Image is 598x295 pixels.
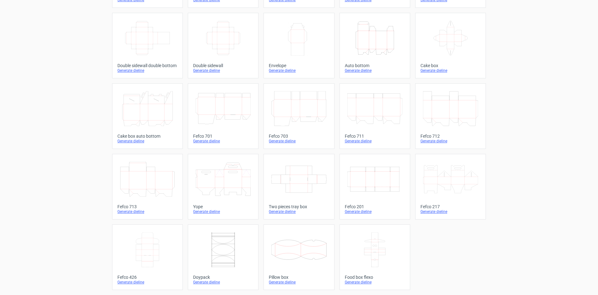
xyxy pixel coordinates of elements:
div: Two pieces tray box [269,204,329,209]
a: Double sidewallGenerate dieline [188,13,259,78]
div: Auto bottom [345,63,405,68]
div: Generate dieline [193,209,253,214]
div: Generate dieline [345,139,405,144]
div: Yope [193,204,253,209]
div: Double sidewall double bottom [117,63,178,68]
div: Generate dieline [193,280,253,285]
div: Pillow box [269,275,329,280]
a: Pillow boxGenerate dieline [263,224,334,290]
a: Fefco 703Generate dieline [263,83,334,149]
a: Double sidewall double bottomGenerate dieline [112,13,183,78]
div: Generate dieline [269,139,329,144]
div: Fefco 712 [420,134,481,139]
div: Generate dieline [117,280,178,285]
div: Fefco 713 [117,204,178,209]
div: Generate dieline [269,280,329,285]
a: Fefco 713Generate dieline [112,154,183,219]
a: EnvelopeGenerate dieline [263,13,334,78]
a: Auto bottomGenerate dieline [339,13,410,78]
div: Fefco 426 [117,275,178,280]
div: Generate dieline [420,139,481,144]
a: Fefco 201Generate dieline [339,154,410,219]
a: Fefco 711Generate dieline [339,83,410,149]
a: DoypackGenerate dieline [188,224,259,290]
div: Generate dieline [269,209,329,214]
div: Fefco 703 [269,134,329,139]
div: Generate dieline [117,209,178,214]
div: Generate dieline [420,209,481,214]
div: Cake box auto bottom [117,134,178,139]
div: Generate dieline [269,68,329,73]
div: Generate dieline [193,139,253,144]
div: Doypack [193,275,253,280]
div: Food box flexo [345,275,405,280]
div: Fefco 711 [345,134,405,139]
a: Food box flexoGenerate dieline [339,224,410,290]
div: Generate dieline [345,209,405,214]
a: Cake boxGenerate dieline [415,13,486,78]
div: Fefco 217 [420,204,481,209]
a: YopeGenerate dieline [188,154,259,219]
div: Double sidewall [193,63,253,68]
a: Two pieces tray boxGenerate dieline [263,154,334,219]
a: Fefco 217Generate dieline [415,154,486,219]
a: Fefco 426Generate dieline [112,224,183,290]
a: Cake box auto bottomGenerate dieline [112,83,183,149]
div: Generate dieline [345,68,405,73]
div: Generate dieline [117,139,178,144]
div: Generate dieline [117,68,178,73]
div: Generate dieline [193,68,253,73]
div: Fefco 701 [193,134,253,139]
div: Fefco 201 [345,204,405,209]
a: Fefco 712Generate dieline [415,83,486,149]
a: Fefco 701Generate dieline [188,83,259,149]
div: Cake box [420,63,481,68]
div: Generate dieline [420,68,481,73]
div: Envelope [269,63,329,68]
div: Generate dieline [345,280,405,285]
